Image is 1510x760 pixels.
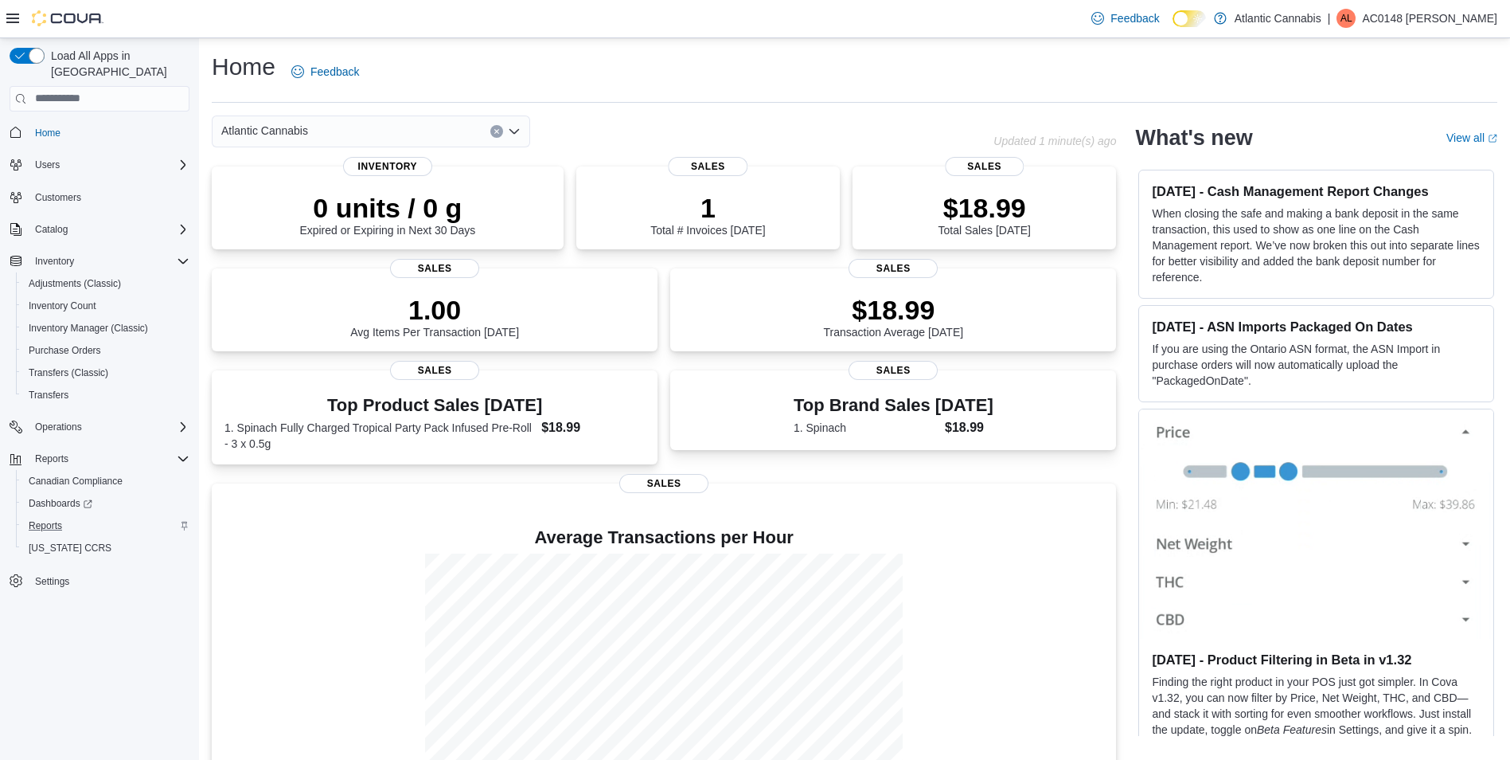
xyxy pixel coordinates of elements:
[22,472,189,491] span: Canadian Compliance
[299,192,475,237] div: Expired or Expiring in Next 30 Days
[3,416,196,438] button: Operations
[945,418,993,437] dd: $18.99
[29,220,189,239] span: Catalog
[29,449,189,468] span: Reports
[29,417,189,437] span: Operations
[22,539,118,558] a: [US_STATE] CCRS
[3,448,196,470] button: Reports
[1110,10,1159,26] span: Feedback
[350,294,519,339] div: Avg Items Per Transaction [DATE]
[29,449,75,468] button: Reports
[849,259,938,278] span: Sales
[794,396,993,415] h3: Top Brand Sales [DATE]
[29,252,189,271] span: Inventory
[650,192,765,237] div: Total # Invoices [DATE]
[22,341,189,360] span: Purchase Orders
[29,188,88,207] a: Customers
[1328,9,1331,28] p: |
[22,296,103,315] a: Inventory Count
[22,386,75,405] a: Transfers
[310,64,359,80] span: Feedback
[29,344,101,357] span: Purchase Orders
[29,519,62,532] span: Reports
[45,48,189,80] span: Load All Apps in [GEOGRAPHIC_DATA]
[794,420,938,436] dt: 1. Spinach
[299,192,475,224] p: 0 units / 0 g
[224,528,1103,547] h4: Average Transactions per Hour
[1085,2,1165,34] a: Feedback
[1235,9,1321,28] p: Atlantic Cannabis
[35,191,81,204] span: Customers
[16,492,196,515] a: Dashboards
[22,274,127,293] a: Adjustments (Classic)
[3,186,196,209] button: Customers
[1446,131,1497,144] a: View allExternal link
[650,192,765,224] p: 1
[3,569,196,592] button: Settings
[22,363,115,382] a: Transfers (Classic)
[945,157,1024,176] span: Sales
[224,420,535,452] dt: 1. Spinach Fully Charged Tropical Party Pack Infused Pre-Roll - 3 x 0.5g
[390,259,479,278] span: Sales
[29,570,189,590] span: Settings
[16,470,196,492] button: Canadian Compliance
[16,272,196,295] button: Adjustments (Classic)
[1152,674,1481,754] p: Finding the right product in your POS just got simpler. In Cova v1.32, you can now filter by Pric...
[3,121,196,144] button: Home
[490,125,503,138] button: Clear input
[824,294,964,339] div: Transaction Average [DATE]
[35,223,68,236] span: Catalog
[22,319,154,338] a: Inventory Manager (Classic)
[22,274,189,293] span: Adjustments (Classic)
[22,516,189,535] span: Reports
[29,497,92,510] span: Dashboards
[212,51,275,83] h1: Home
[29,366,108,379] span: Transfers (Classic)
[32,10,103,26] img: Cova
[22,516,68,535] a: Reports
[1172,27,1173,28] span: Dark Mode
[10,115,189,634] nav: Complex example
[1152,183,1481,199] h3: [DATE] - Cash Management Report Changes
[35,452,68,465] span: Reports
[3,154,196,176] button: Users
[29,123,67,143] a: Home
[224,396,645,415] h3: Top Product Sales [DATE]
[16,515,196,537] button: Reports
[1257,723,1327,736] em: Beta Features
[16,295,196,317] button: Inventory Count
[619,474,708,493] span: Sales
[508,125,521,138] button: Open list of options
[29,252,80,271] button: Inventory
[1152,206,1481,285] p: When closing the safe and making a bank deposit in the same transaction, this used to show as one...
[541,418,645,437] dd: $18.99
[35,159,60,171] span: Users
[22,472,129,491] a: Canadian Compliance
[29,123,189,143] span: Home
[22,363,189,382] span: Transfers (Classic)
[29,155,66,174] button: Users
[1172,10,1206,27] input: Dark Mode
[3,218,196,241] button: Catalog
[29,475,123,488] span: Canadian Compliance
[849,361,938,380] span: Sales
[35,127,60,139] span: Home
[285,56,365,88] a: Feedback
[29,572,76,591] a: Settings
[16,537,196,559] button: [US_STATE] CCRS
[16,339,196,362] button: Purchase Orders
[22,386,189,405] span: Transfers
[29,277,121,290] span: Adjustments (Classic)
[1152,341,1481,389] p: If you are using the Ontario ASN format, the ASN Import in purchase orders will now automatically...
[824,294,964,326] p: $18.99
[29,389,68,402] span: Transfers
[29,300,96,312] span: Inventory Count
[29,220,74,239] button: Catalog
[29,322,148,335] span: Inventory Manager (Classic)
[22,341,107,360] a: Purchase Orders
[1135,125,1252,151] h2: What's new
[22,494,189,513] span: Dashboards
[390,361,479,380] span: Sales
[1336,9,1356,28] div: AC0148 Lilly Jordan
[669,157,747,176] span: Sales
